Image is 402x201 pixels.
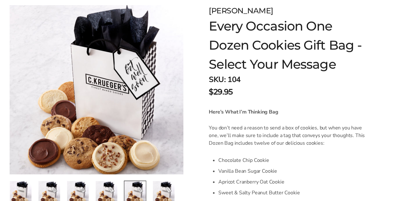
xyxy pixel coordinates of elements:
[218,178,284,185] span: Apricot Cranberry Oat Cookie
[218,189,300,196] span: Sweet & Salty Peanut Butter Cookie
[209,17,370,74] h1: Every Occasion One Dozen Cookies Gift Bag - Select Your Message
[228,74,241,85] span: 104
[209,74,226,85] strong: SKU:
[218,157,269,164] span: Chocolate Chip Cookie
[209,5,370,17] div: [PERSON_NAME]
[218,168,277,175] span: Vanilla Bean Sugar Cookie
[209,86,233,98] span: $29.95
[209,108,278,115] strong: Here’s What I’m Thinking Bag
[10,5,183,174] img: Every Occasion One Dozen Cookies Gift Bag - Select Your Message
[209,124,370,147] p: You don’t need a reason to send a box of cookies, but when you have one, we’ll make sure to inclu...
